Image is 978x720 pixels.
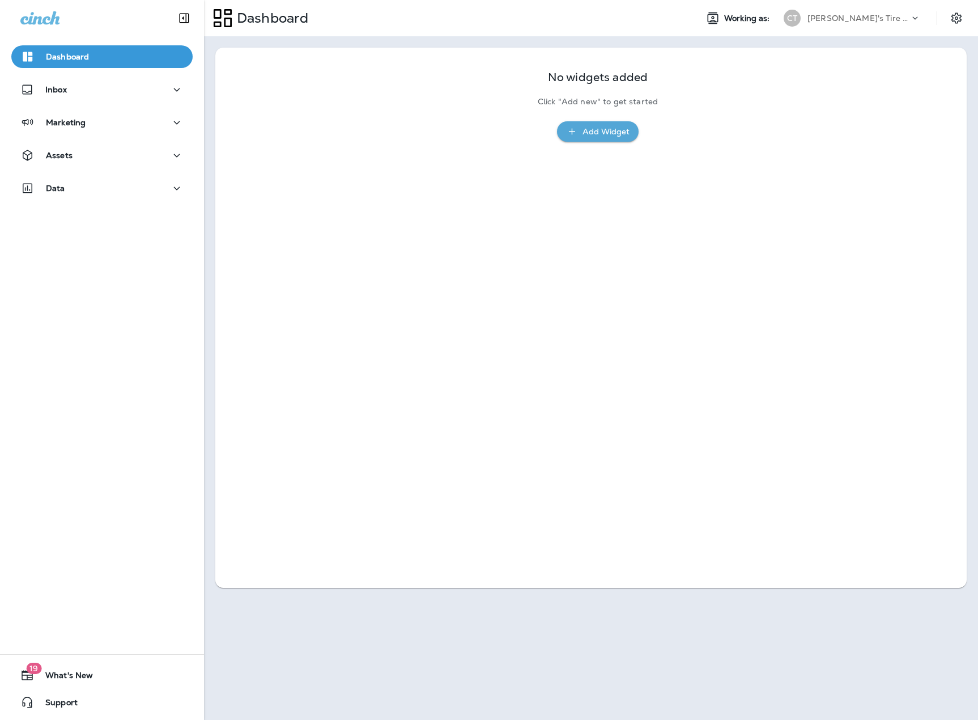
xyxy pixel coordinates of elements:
button: Settings [946,8,967,28]
p: Click "Add new" to get started [538,97,658,107]
span: What's New [34,671,93,684]
span: Working as: [724,14,772,23]
p: Dashboard [232,10,308,27]
p: Marketing [46,118,86,127]
button: Add Widget [557,121,639,142]
div: CT [784,10,801,27]
p: Assets [46,151,73,160]
button: Inbox [11,78,193,101]
p: No widgets added [548,73,648,82]
p: [PERSON_NAME]'s Tire & Auto [807,14,909,23]
button: 19What's New [11,664,193,687]
p: Data [46,184,65,193]
span: 19 [26,663,41,674]
p: Dashboard [46,52,89,61]
button: Marketing [11,111,193,134]
button: Assets [11,144,193,167]
span: Support [34,698,78,711]
button: Support [11,691,193,714]
div: Add Widget [582,125,630,139]
button: Collapse Sidebar [168,7,200,29]
button: Dashboard [11,45,193,68]
p: Inbox [45,85,67,94]
button: Data [11,177,193,200]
